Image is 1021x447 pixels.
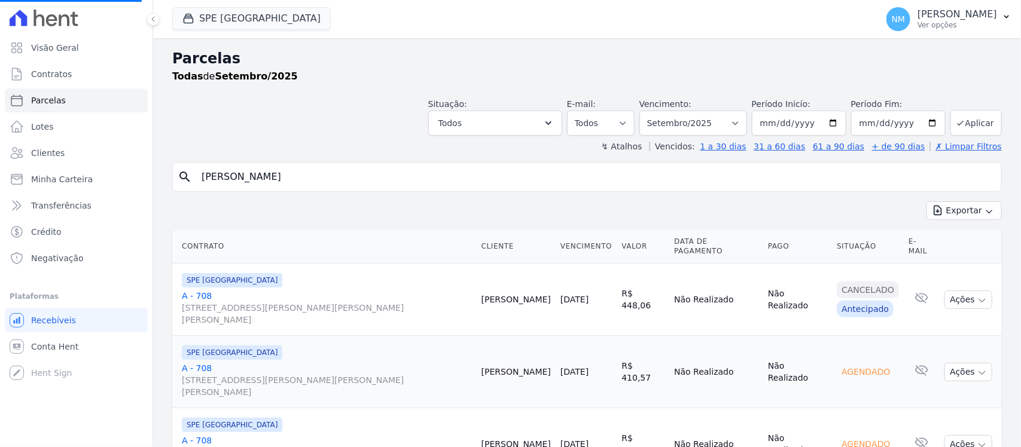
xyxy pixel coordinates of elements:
span: Conta Hent [31,341,78,353]
span: Transferências [31,200,92,212]
span: Lotes [31,121,54,133]
td: Não Realizado [669,336,763,408]
td: [PERSON_NAME] [477,336,556,408]
span: Todos [438,116,462,130]
a: [DATE] [560,295,589,304]
a: ✗ Limpar Filtros [930,142,1002,151]
th: Vencimento [556,229,617,264]
span: Minha Carteira [31,173,93,185]
button: Todos [428,111,562,136]
a: Clientes [5,141,148,165]
td: [PERSON_NAME] [477,264,556,336]
td: R$ 448,06 [617,264,669,336]
a: 1 a 30 dias [700,142,746,151]
span: Crédito [31,226,62,238]
button: NM [PERSON_NAME] Ver opções [877,2,1021,36]
td: Não Realizado [669,264,763,336]
h2: Parcelas [172,48,1002,69]
span: SPE [GEOGRAPHIC_DATA] [182,418,282,432]
a: Transferências [5,194,148,218]
p: de [172,69,298,84]
span: Clientes [31,147,65,159]
a: Recebíveis [5,308,148,332]
label: Vencimento: [639,99,691,109]
button: SPE [GEOGRAPHIC_DATA] [172,7,331,30]
input: Buscar por nome do lote ou do cliente [194,165,996,189]
a: Minha Carteira [5,167,148,191]
th: Valor [617,229,669,264]
td: R$ 410,57 [617,336,669,408]
button: Ações [944,363,992,381]
a: Lotes [5,115,148,139]
div: Antecipado [837,301,894,317]
a: Crédito [5,220,148,244]
i: search [178,170,192,184]
th: E-mail [904,229,940,264]
p: Ver opções [918,20,997,30]
div: Plataformas [10,289,143,304]
a: Contratos [5,62,148,86]
span: Contratos [31,68,72,80]
label: Período Fim: [851,98,946,111]
strong: Todas [172,71,203,82]
a: Conta Hent [5,335,148,359]
a: A - 708[STREET_ADDRESS][PERSON_NAME][PERSON_NAME][PERSON_NAME] [182,290,472,326]
button: Ações [944,290,992,309]
span: Visão Geral [31,42,79,54]
th: Contrato [172,229,477,264]
span: SPE [GEOGRAPHIC_DATA] [182,345,282,360]
p: [PERSON_NAME] [918,8,997,20]
span: Negativação [31,252,84,264]
a: + de 90 dias [872,142,925,151]
span: [STREET_ADDRESS][PERSON_NAME][PERSON_NAME][PERSON_NAME] [182,374,472,398]
a: 61 a 90 dias [813,142,864,151]
label: Período Inicío: [752,99,810,109]
span: NM [892,15,906,23]
div: Agendado [837,363,895,380]
button: Aplicar [950,110,1002,136]
a: A - 708[STREET_ADDRESS][PERSON_NAME][PERSON_NAME][PERSON_NAME] [182,362,472,398]
span: Recebíveis [31,314,76,326]
th: Cliente [477,229,556,264]
span: [STREET_ADDRESS][PERSON_NAME][PERSON_NAME][PERSON_NAME] [182,302,472,326]
td: Não Realizado [763,264,832,336]
a: Negativação [5,246,148,270]
a: Parcelas [5,88,148,112]
span: SPE [GEOGRAPHIC_DATA] [182,273,282,287]
strong: Setembro/2025 [215,71,298,82]
button: Exportar [926,201,1002,220]
span: Parcelas [31,94,66,106]
div: Cancelado [837,281,899,298]
label: E-mail: [567,99,596,109]
label: Situação: [428,99,467,109]
th: Data de Pagamento [669,229,763,264]
th: Situação [832,229,904,264]
label: Vencidos: [650,142,695,151]
th: Pago [763,229,832,264]
a: Visão Geral [5,36,148,60]
td: Não Realizado [763,336,832,408]
label: ↯ Atalhos [601,142,642,151]
a: 31 a 60 dias [754,142,805,151]
a: [DATE] [560,367,589,376]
